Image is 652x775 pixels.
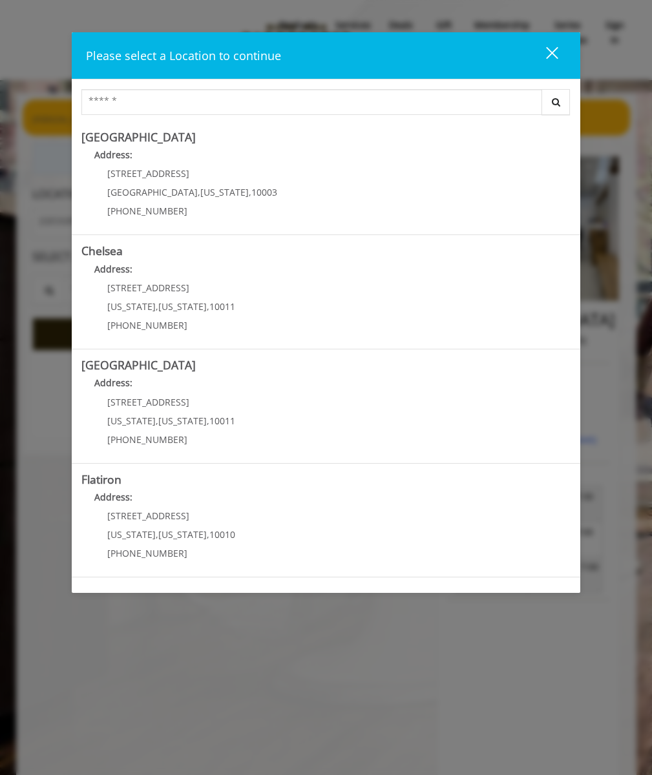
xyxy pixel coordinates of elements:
[207,528,209,541] span: ,
[86,48,281,63] span: Please select a Location to continue
[81,471,121,487] b: Flatiron
[209,415,235,427] span: 10011
[107,547,187,559] span: [PHONE_NUMBER]
[107,433,187,446] span: [PHONE_NUMBER]
[531,46,557,65] div: close dialog
[207,415,209,427] span: ,
[107,300,156,313] span: [US_STATE]
[81,585,168,601] b: Garment District
[94,149,132,161] b: Address:
[81,243,123,258] b: Chelsea
[156,415,158,427] span: ,
[107,186,198,198] span: [GEOGRAPHIC_DATA]
[107,528,156,541] span: [US_STATE]
[156,300,158,313] span: ,
[81,89,542,115] input: Search Center
[94,491,132,503] b: Address:
[107,282,189,294] span: [STREET_ADDRESS]
[81,129,196,145] b: [GEOGRAPHIC_DATA]
[549,98,563,107] i: Search button
[522,42,566,68] button: close dialog
[158,415,207,427] span: [US_STATE]
[158,300,207,313] span: [US_STATE]
[107,319,187,331] span: [PHONE_NUMBER]
[107,167,189,180] span: [STREET_ADDRESS]
[207,300,209,313] span: ,
[107,510,189,522] span: [STREET_ADDRESS]
[156,528,158,541] span: ,
[81,89,571,121] div: Center Select
[198,186,200,198] span: ,
[209,528,235,541] span: 10010
[107,415,156,427] span: [US_STATE]
[209,300,235,313] span: 10011
[200,186,249,198] span: [US_STATE]
[94,377,132,389] b: Address:
[107,205,187,217] span: [PHONE_NUMBER]
[94,263,132,275] b: Address:
[251,186,277,198] span: 10003
[81,357,196,373] b: [GEOGRAPHIC_DATA]
[107,396,189,408] span: [STREET_ADDRESS]
[249,186,251,198] span: ,
[158,528,207,541] span: [US_STATE]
